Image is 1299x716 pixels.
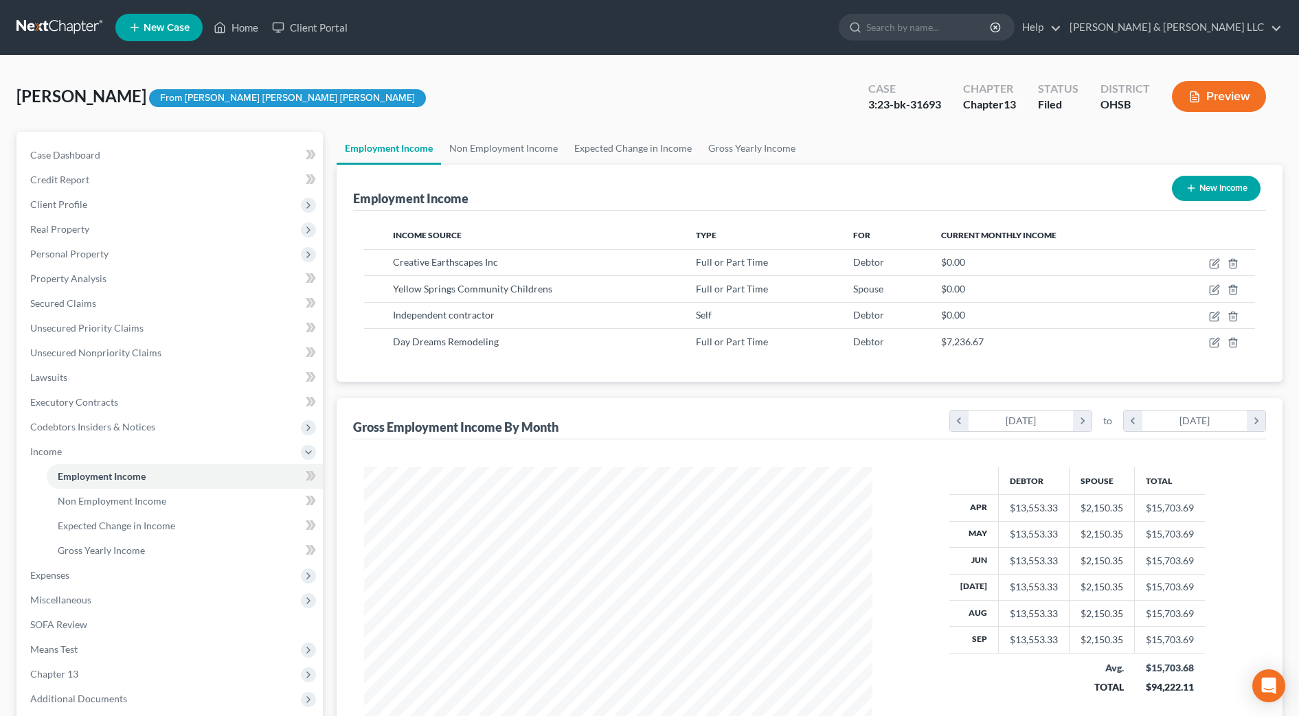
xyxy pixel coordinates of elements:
span: Codebtors Insiders & Notices [30,421,155,432]
a: Credit Report [19,168,323,192]
a: Unsecured Priority Claims [19,316,323,340]
span: $0.00 [941,256,965,268]
th: Jun [949,548,999,574]
span: Full or Part Time [696,283,768,295]
div: [DATE] [969,411,1074,431]
a: Case Dashboard [19,143,323,168]
span: Real Property [30,223,89,235]
div: From [PERSON_NAME] [PERSON_NAME] [PERSON_NAME] [149,89,426,108]
span: Expected Change in Income [58,520,175,531]
th: Sep [949,627,999,653]
button: Preview [1172,81,1266,112]
div: $94,222.11 [1146,680,1195,694]
a: Unsecured Nonpriority Claims [19,340,323,365]
span: [PERSON_NAME] [16,86,146,106]
span: Debtor [853,336,884,347]
span: Spouse [853,283,883,295]
th: Apr [949,495,999,521]
span: Credit Report [30,174,89,185]
span: Secured Claims [30,297,96,309]
a: Gross Yearly Income [700,132,804,165]
span: Lawsuits [30,371,67,383]
th: Spouse [1070,467,1135,494]
span: Full or Part Time [696,256,768,268]
a: Gross Yearly Income [47,538,323,563]
span: Income Source [393,230,462,240]
span: Miscellaneous [30,594,91,605]
span: Personal Property [30,248,109,259]
a: Executory Contracts [19,390,323,415]
div: $13,553.33 [1010,501,1058,515]
span: Non Employment Income [58,495,166,507]
a: Employment Income [337,132,441,165]
a: Lawsuits [19,365,323,390]
i: chevron_left [950,411,969,431]
input: Search by name... [866,14,992,40]
div: $2,150.35 [1081,501,1123,515]
td: $15,703.69 [1135,601,1206,627]
div: Avg. [1081,661,1124,675]
a: Home [207,15,265,40]
div: $13,553.33 [1010,527,1058,541]
th: Debtor [999,467,1070,494]
a: Secured Claims [19,291,323,316]
td: $15,703.69 [1135,574,1206,600]
div: [DATE] [1142,411,1247,431]
span: New Case [144,23,190,33]
button: New Income [1172,176,1261,201]
span: Additional Documents [30,693,127,704]
span: $0.00 [941,309,965,321]
div: Case [868,81,941,97]
a: Non Employment Income [47,489,323,513]
span: For [853,230,870,240]
a: Expected Change in Income [566,132,700,165]
div: $13,553.33 [1010,554,1058,568]
div: Filed [1038,97,1078,113]
div: $15,703.68 [1146,661,1195,675]
span: Employment Income [58,470,146,482]
i: chevron_right [1073,411,1092,431]
div: Chapter [963,97,1016,113]
div: OHSB [1100,97,1150,113]
div: $2,150.35 [1081,633,1123,647]
div: $2,150.35 [1081,607,1123,621]
i: chevron_left [1124,411,1142,431]
span: $0.00 [941,283,965,295]
td: $15,703.69 [1135,627,1206,653]
span: Means Test [30,643,78,655]
span: Debtor [853,309,884,321]
div: District [1100,81,1150,97]
div: $2,150.35 [1081,527,1123,541]
span: 13 [1004,97,1016,111]
a: Help [1015,15,1061,40]
i: chevron_right [1247,411,1265,431]
div: $2,150.35 [1081,580,1123,594]
div: $2,150.35 [1081,554,1123,568]
div: Employment Income [353,190,468,207]
th: May [949,521,999,547]
div: $13,553.33 [1010,607,1058,621]
div: Open Intercom Messenger [1252,669,1285,702]
span: Expenses [30,569,69,581]
span: Property Analysis [30,273,106,284]
span: Type [696,230,716,240]
th: [DATE] [949,574,999,600]
span: Self [696,309,712,321]
td: $15,703.69 [1135,495,1206,521]
div: Chapter [963,81,1016,97]
a: [PERSON_NAME] & [PERSON_NAME] LLC [1063,15,1282,40]
td: $15,703.69 [1135,548,1206,574]
span: Debtor [853,256,884,268]
span: Unsecured Priority Claims [30,322,144,334]
div: $13,553.33 [1010,580,1058,594]
span: Gross Yearly Income [58,544,145,556]
span: to [1103,414,1112,428]
a: Expected Change in Income [47,513,323,538]
span: Day Dreams Remodeling [393,336,499,347]
div: Status [1038,81,1078,97]
a: Property Analysis [19,266,323,291]
span: Income [30,446,62,457]
th: Total [1135,467,1206,494]
div: TOTAL [1081,680,1124,694]
span: Executory Contracts [30,396,118,408]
